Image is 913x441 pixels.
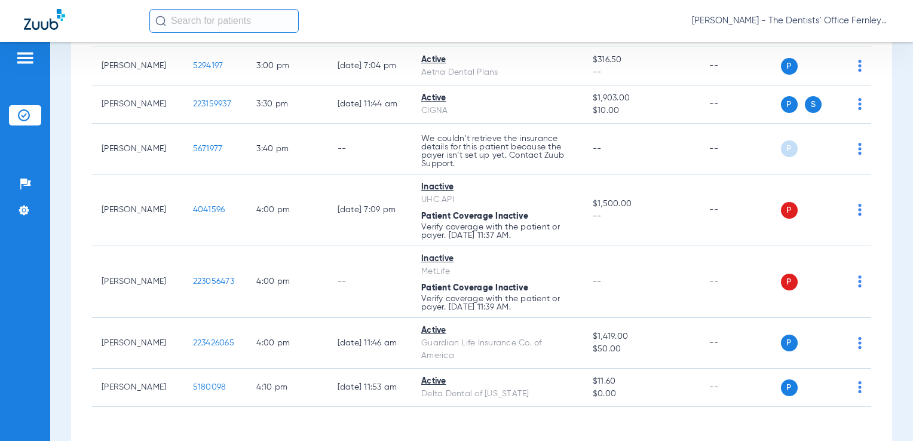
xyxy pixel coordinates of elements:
[700,47,780,85] td: --
[858,98,862,110] img: group-dot-blue.svg
[149,9,299,33] input: Search for patients
[593,105,691,117] span: $10.00
[247,85,327,124] td: 3:30 PM
[92,174,183,246] td: [PERSON_NAME]
[24,9,65,30] img: Zuub Logo
[421,324,574,337] div: Active
[593,92,691,105] span: $1,903.00
[593,210,691,223] span: --
[858,275,862,287] img: group-dot-blue.svg
[155,16,166,26] img: Search Icon
[700,124,780,174] td: --
[692,15,889,27] span: [PERSON_NAME] - The Dentists' Office Fernley
[421,212,528,220] span: Patient Coverage Inactive
[421,66,574,79] div: Aetna Dental Plans
[328,174,412,246] td: [DATE] 7:09 PM
[421,54,574,66] div: Active
[593,145,602,153] span: --
[247,174,327,246] td: 4:00 PM
[421,223,574,240] p: Verify coverage with the patient or payer. [DATE] 11:37 AM.
[700,174,780,246] td: --
[700,318,780,369] td: --
[421,337,574,362] div: Guardian Life Insurance Co. of America
[805,96,822,113] span: S
[781,140,798,157] span: P
[421,265,574,278] div: MetLife
[781,335,798,351] span: P
[858,337,862,349] img: group-dot-blue.svg
[858,381,862,393] img: group-dot-blue.svg
[247,124,327,174] td: 3:40 PM
[421,105,574,117] div: CIGNA
[193,206,225,214] span: 4041596
[593,198,691,210] span: $1,500.00
[781,58,798,75] span: P
[247,369,327,407] td: 4:10 PM
[593,330,691,343] span: $1,419.00
[858,204,862,216] img: group-dot-blue.svg
[193,277,234,286] span: 223056473
[328,85,412,124] td: [DATE] 11:44 AM
[247,47,327,85] td: 3:00 PM
[92,369,183,407] td: [PERSON_NAME]
[193,62,223,70] span: 5294197
[700,246,780,318] td: --
[421,253,574,265] div: Inactive
[593,54,691,66] span: $316.50
[700,369,780,407] td: --
[421,295,574,311] p: Verify coverage with the patient or payer. [DATE] 11:39 AM.
[16,51,35,65] img: hamburger-icon
[593,388,691,400] span: $0.00
[421,284,528,292] span: Patient Coverage Inactive
[421,388,574,400] div: Delta Dental of [US_STATE]
[781,96,798,113] span: P
[858,60,862,72] img: group-dot-blue.svg
[593,277,602,286] span: --
[193,145,223,153] span: 5671977
[328,124,412,174] td: --
[853,384,913,441] iframe: Chat Widget
[781,274,798,290] span: P
[247,318,327,369] td: 4:00 PM
[593,343,691,356] span: $50.00
[328,246,412,318] td: --
[421,181,574,194] div: Inactive
[328,369,412,407] td: [DATE] 11:53 AM
[92,47,183,85] td: [PERSON_NAME]
[92,246,183,318] td: [PERSON_NAME]
[421,92,574,105] div: Active
[92,318,183,369] td: [PERSON_NAME]
[421,375,574,388] div: Active
[328,47,412,85] td: [DATE] 7:04 PM
[781,379,798,396] span: P
[92,124,183,174] td: [PERSON_NAME]
[593,66,691,79] span: --
[421,194,574,206] div: UHC API
[421,134,574,168] p: We couldn’t retrieve the insurance details for this patient because the payer isn’t set up yet. C...
[858,143,862,155] img: group-dot-blue.svg
[193,339,234,347] span: 223426065
[92,85,183,124] td: [PERSON_NAME]
[593,375,691,388] span: $11.60
[193,383,226,391] span: 5180098
[700,85,780,124] td: --
[781,202,798,219] span: P
[247,246,327,318] td: 4:00 PM
[328,318,412,369] td: [DATE] 11:46 AM
[193,100,231,108] span: 223159937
